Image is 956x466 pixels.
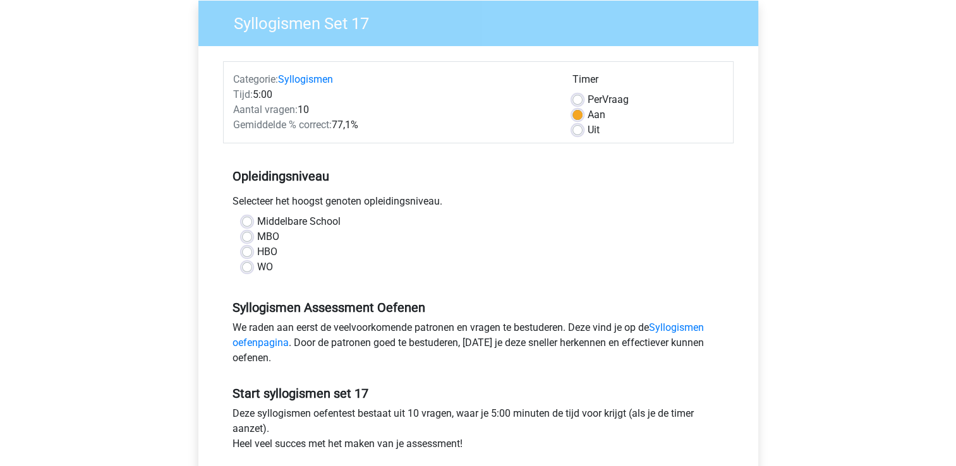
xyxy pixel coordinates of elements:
[223,406,734,457] div: Deze syllogismen oefentest bestaat uit 10 vragen, waar je 5:00 minuten de tijd voor krijgt (als j...
[257,244,277,260] label: HBO
[588,122,600,138] label: Uit
[223,320,734,371] div: We raden aan eerst de veelvoorkomende patronen en vragen te bestuderen. Deze vind je op de . Door...
[257,214,341,229] label: Middelbare School
[219,9,749,33] h3: Syllogismen Set 17
[224,117,563,133] div: 77,1%
[224,102,563,117] div: 10
[588,107,605,122] label: Aan
[233,119,332,131] span: Gemiddelde % correct:
[572,72,723,92] div: Timer
[588,92,629,107] label: Vraag
[278,73,333,85] a: Syllogismen
[588,93,602,105] span: Per
[224,87,563,102] div: 5:00
[233,164,724,189] h5: Opleidingsniveau
[233,73,278,85] span: Categorie:
[233,88,253,100] span: Tijd:
[233,104,298,116] span: Aantal vragen:
[233,300,724,315] h5: Syllogismen Assessment Oefenen
[257,229,279,244] label: MBO
[257,260,273,275] label: WO
[233,386,724,401] h5: Start syllogismen set 17
[223,194,734,214] div: Selecteer het hoogst genoten opleidingsniveau.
